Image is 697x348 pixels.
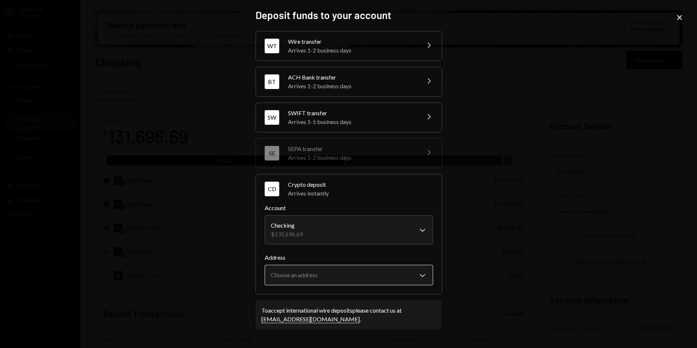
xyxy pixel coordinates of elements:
div: Arrives 1-2 business days [288,82,416,90]
div: Crypto deposit [288,180,433,189]
div: Wire transfer [288,37,416,46]
div: CDCrypto depositArrives instantly [265,204,433,285]
label: Account [265,204,433,212]
div: Arrives 1-5 business days [288,117,416,126]
button: WTWire transferArrives 1-2 business days [256,31,442,61]
div: WT [265,39,279,53]
div: Arrives 1-2 business days [288,46,416,55]
button: CDCrypto depositArrives instantly [256,174,442,204]
div: ACH Bank transfer [288,73,416,82]
div: Arrives instantly [288,189,433,198]
button: Address [265,265,433,285]
div: CD [265,182,279,196]
div: BT [265,74,279,89]
a: [EMAIL_ADDRESS][DOMAIN_NAME] [261,316,360,323]
div: Arrives 1-2 business days [288,153,416,162]
div: SW [265,110,279,125]
div: SEPA transfer [288,144,416,153]
div: SE [265,146,279,161]
label: Address [265,253,433,262]
button: Account [265,215,433,244]
h2: Deposit funds to your account [256,8,441,22]
button: SESEPA transferArrives 1-2 business days [256,139,442,168]
div: SWIFT transfer [288,109,416,117]
div: To accept international wire deposits please contact us at . [261,306,436,324]
button: SWSWIFT transferArrives 1-5 business days [256,103,442,132]
button: BTACH Bank transferArrives 1-2 business days [256,67,442,96]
